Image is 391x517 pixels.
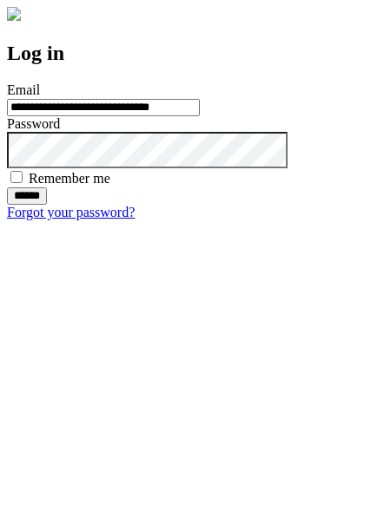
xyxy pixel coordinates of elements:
label: Email [7,82,40,97]
h2: Log in [7,42,384,65]
label: Remember me [29,171,110,186]
a: Forgot your password? [7,205,135,219]
img: logo-4e3dc11c47720685a147b03b5a06dd966a58ff35d612b21f08c02c0306f2b779.png [7,7,21,21]
label: Password [7,116,60,131]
